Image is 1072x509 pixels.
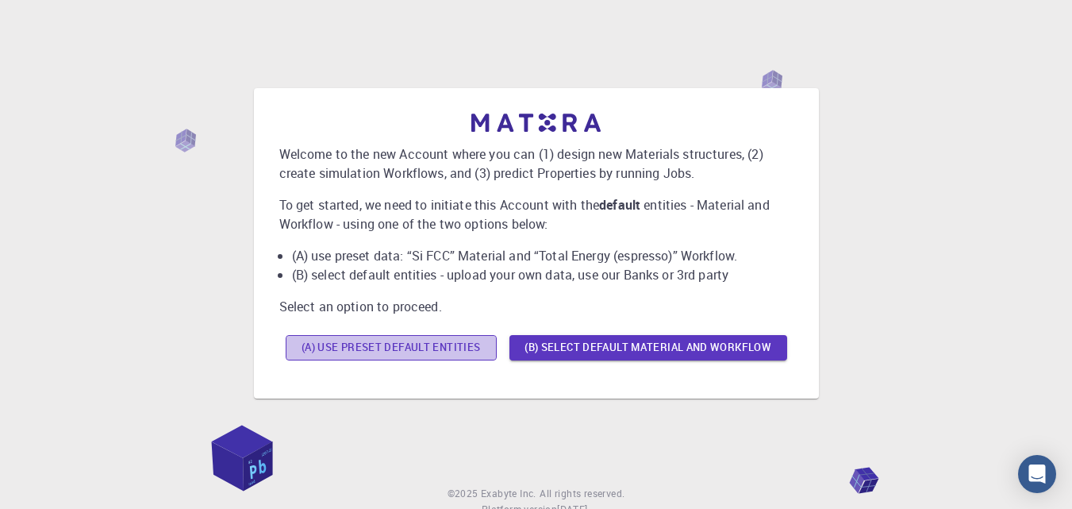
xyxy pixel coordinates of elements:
[481,486,536,502] a: Exabyte Inc.
[292,246,793,265] li: (A) use preset data: “Si FCC” Material and “Total Energy (espresso)” Workflow.
[540,486,624,502] span: All rights reserved.
[448,486,481,502] span: © 2025
[599,196,640,214] b: default
[1018,455,1056,493] div: Open Intercom Messenger
[286,335,497,361] button: (A) Use preset default entities
[279,297,793,316] p: Select an option to proceed.
[292,265,793,284] li: (B) select default entities - upload your own data, use our Banks or 3rd party
[481,487,536,499] span: Exabyte Inc.
[279,195,793,233] p: To get started, we need to initiate this Account with the entities - Material and Workflow - usin...
[25,11,102,25] span: Assistance
[279,145,793,183] p: Welcome to the new Account where you can (1) design new Materials structures, (2) create simulati...
[509,335,787,361] button: (B) Select default material and workflow
[471,114,601,132] img: logo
